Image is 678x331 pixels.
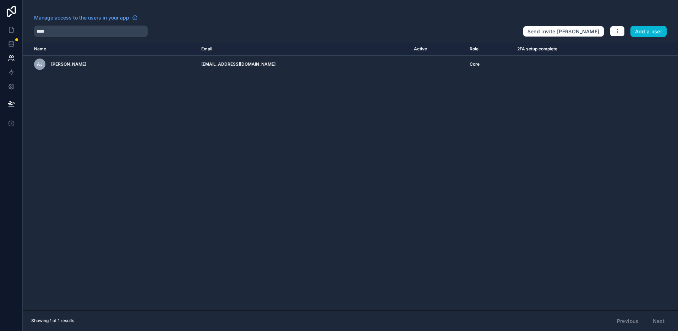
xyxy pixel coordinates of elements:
th: Role [465,43,513,56]
th: 2FA setup complete [513,43,638,56]
button: Send invite [PERSON_NAME] [523,26,604,37]
span: Core [470,61,480,67]
span: AJ [37,61,43,67]
td: [EMAIL_ADDRESS][DOMAIN_NAME] [197,56,410,73]
a: Manage access to the users in your app [34,14,138,21]
div: scrollable content [23,43,678,310]
span: Manage access to the users in your app [34,14,129,21]
th: Name [23,43,197,56]
span: [PERSON_NAME] [51,61,86,67]
span: Showing 1 of 1 results [31,318,74,324]
button: Add a user [630,26,667,37]
th: Email [197,43,410,56]
th: Active [410,43,465,56]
